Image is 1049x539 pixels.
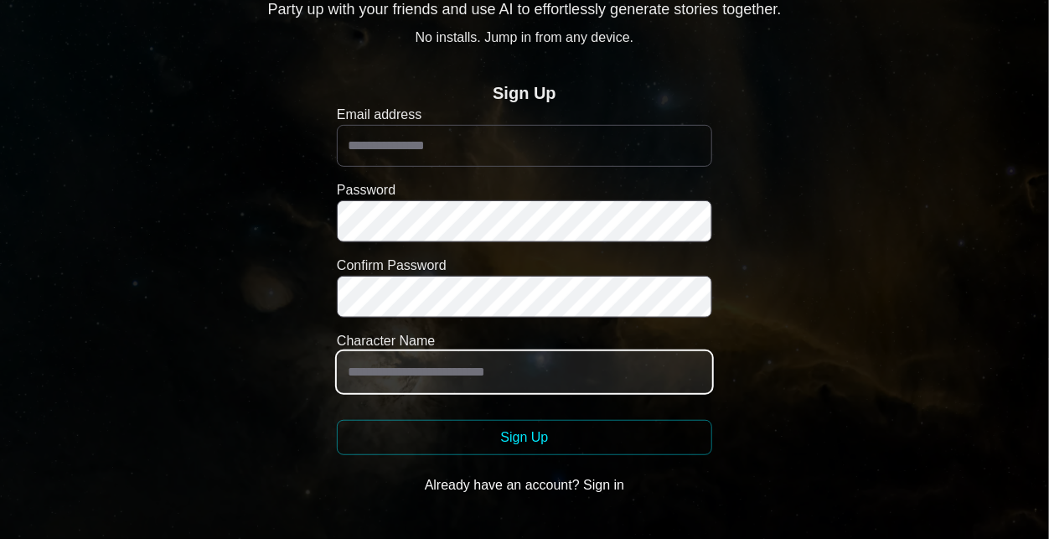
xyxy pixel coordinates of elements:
[337,469,712,502] button: Already have an account? Sign in
[337,256,712,276] label: Confirm Password
[337,420,712,455] button: Sign Up
[337,180,712,200] label: Password
[337,105,712,125] label: Email address
[337,331,712,351] label: Character Name
[267,28,781,48] p: No installs. Jump in from any device.
[493,81,556,105] h2: Sign Up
